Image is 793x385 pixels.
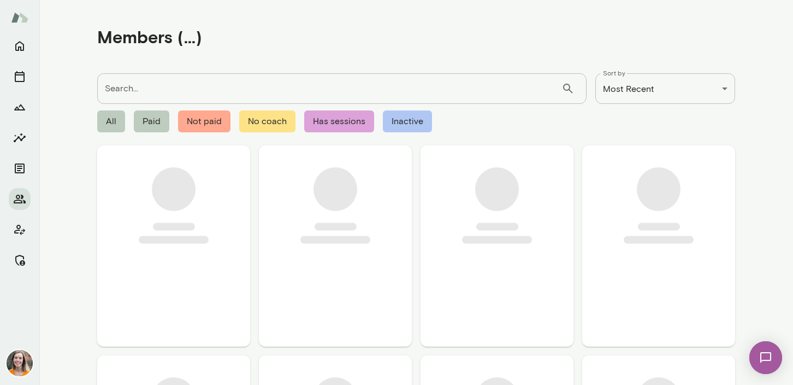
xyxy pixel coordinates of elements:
img: Mento [11,7,28,28]
span: Paid [134,110,169,132]
span: Not paid [178,110,230,132]
span: No coach [239,110,295,132]
button: Growth Plan [9,96,31,118]
label: Sort by [603,68,625,78]
img: Carrie Kelly [7,350,33,376]
span: Inactive [383,110,432,132]
button: Insights [9,127,31,149]
h4: Members (...) [97,26,202,47]
button: Manage [9,249,31,271]
button: Documents [9,157,31,179]
button: Home [9,35,31,57]
span: Has sessions [304,110,374,132]
button: Members [9,188,31,210]
button: Client app [9,219,31,241]
span: All [97,110,125,132]
div: Most Recent [595,73,735,104]
button: Sessions [9,66,31,87]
